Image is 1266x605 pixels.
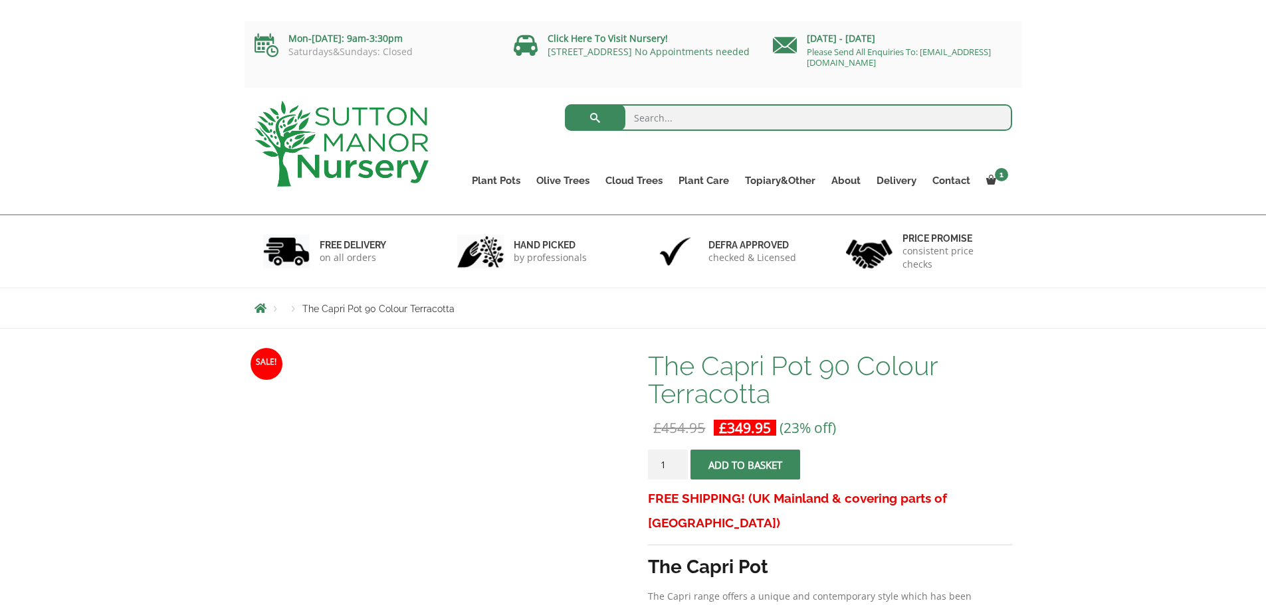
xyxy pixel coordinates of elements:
[719,418,771,437] bdi: 349.95
[464,171,528,190] a: Plant Pots
[251,348,282,380] span: Sale!
[597,171,671,190] a: Cloud Trees
[548,45,750,58] a: [STREET_ADDRESS] No Appointments needed
[302,303,455,314] span: The Capri Pot 90 Colour Terracotta
[255,46,494,57] p: Saturdays&Sundays: Closed
[653,418,705,437] bdi: 454.95
[648,352,1011,408] h1: The Capri Pot 90 Colour Terracotta
[773,31,1012,46] p: [DATE] - [DATE]
[648,556,768,578] strong: The Capri Pot
[320,251,386,264] p: on all orders
[648,450,688,479] input: Product quantity
[924,171,978,190] a: Contact
[652,234,698,268] img: 3.jpg
[263,234,310,268] img: 1.jpg
[823,171,869,190] a: About
[255,303,1012,313] nav: Breadcrumbs
[671,171,737,190] a: Plant Care
[846,231,893,272] img: 4.jpg
[514,239,587,251] h6: hand picked
[528,171,597,190] a: Olive Trees
[902,232,1003,244] h6: Price promise
[708,251,796,264] p: checked & Licensed
[514,251,587,264] p: by professionals
[320,239,386,251] h6: FREE DELIVERY
[902,244,1003,271] p: consistent price checks
[565,104,1012,131] input: Search...
[869,171,924,190] a: Delivery
[780,418,836,437] span: (23% off)
[653,418,661,437] span: £
[995,168,1008,181] span: 1
[708,239,796,251] h6: Defra approved
[719,418,727,437] span: £
[457,234,504,268] img: 2.jpg
[255,101,429,187] img: logo
[648,486,1011,535] h3: FREE SHIPPING! (UK Mainland & covering parts of [GEOGRAPHIC_DATA])
[737,171,823,190] a: Topiary&Other
[690,450,800,479] button: Add to basket
[255,31,494,46] p: Mon-[DATE]: 9am-3:30pm
[548,32,668,44] a: Click Here To Visit Nursery!
[807,46,991,68] a: Please Send All Enquiries To: [EMAIL_ADDRESS][DOMAIN_NAME]
[978,171,1012,190] a: 1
